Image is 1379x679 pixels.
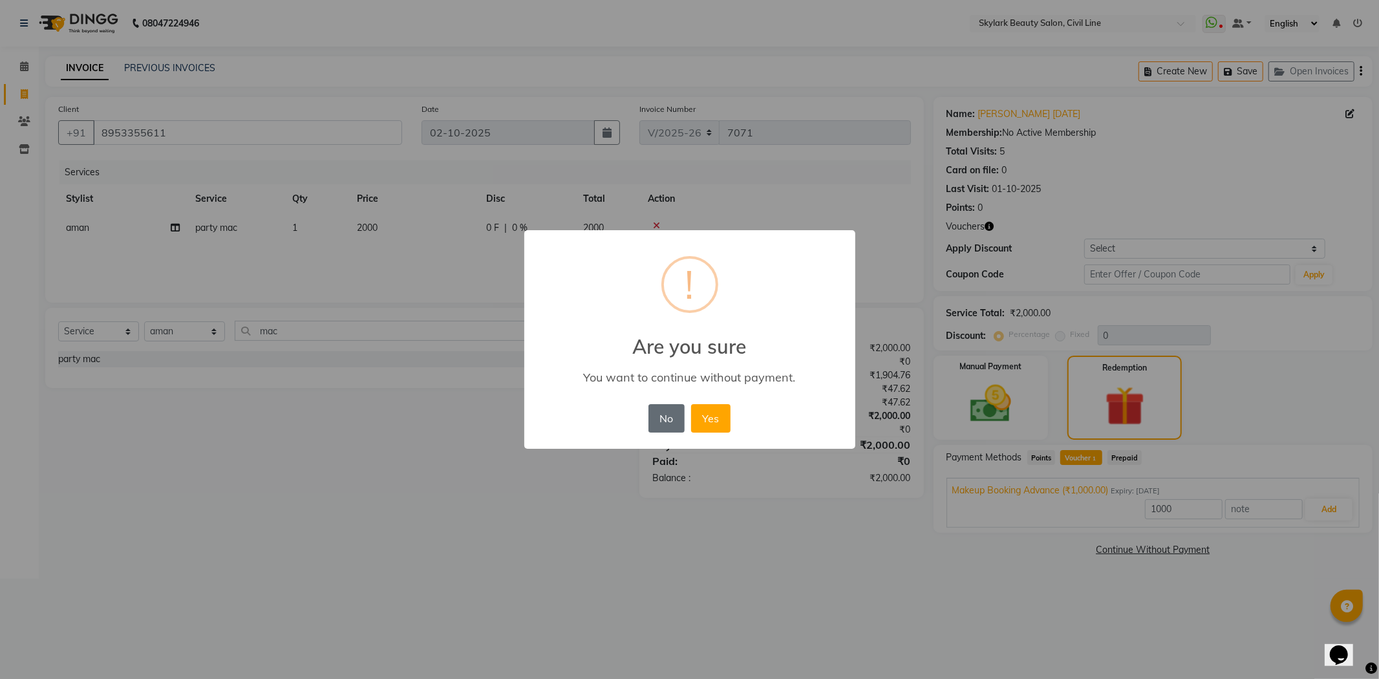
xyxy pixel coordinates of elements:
[1325,627,1366,666] iframe: chat widget
[542,370,836,385] div: You want to continue without payment.
[648,404,685,433] button: No
[685,259,694,310] div: !
[524,319,855,358] h2: Are you sure
[691,404,731,433] button: Yes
